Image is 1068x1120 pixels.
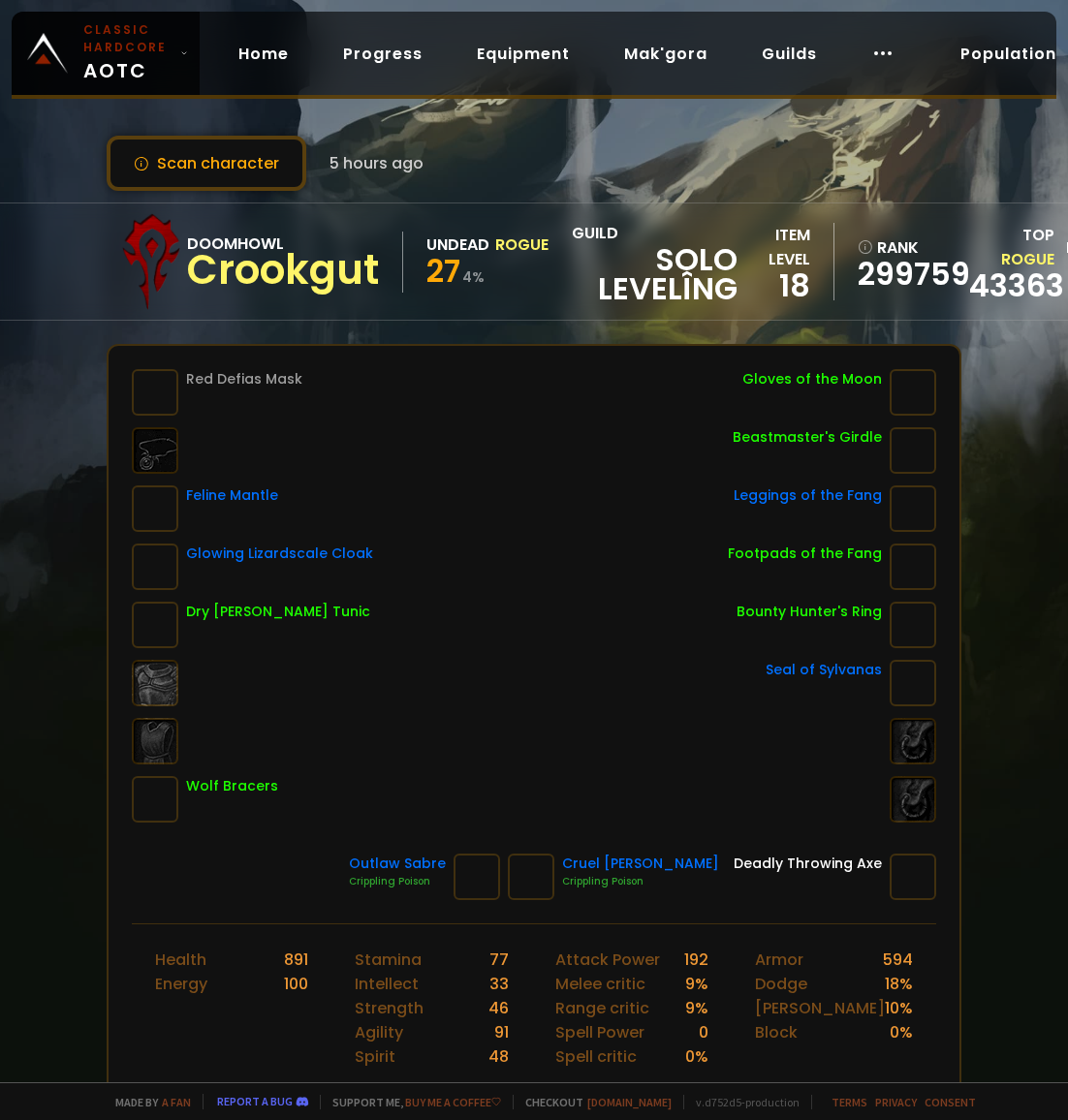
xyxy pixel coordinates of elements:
div: 100 [284,972,308,996]
div: 9 % [685,996,708,1020]
div: 46 [488,996,509,1020]
div: 18 % [885,972,913,996]
div: Strength [355,996,424,1020]
div: Glowing Lizardscale Cloak [186,544,373,564]
div: Crippling Poison [349,874,446,889]
a: [DOMAIN_NAME] [587,1095,672,1109]
span: Solo Levelîng [572,245,738,303]
a: Progress [328,34,438,74]
div: 33 [489,972,509,996]
span: AOTC [83,21,173,85]
img: item-4794 [132,776,178,823]
div: Gloves of the Moon [742,369,882,389]
div: Range critic [555,996,649,1020]
div: Spell Power [555,1020,644,1044]
div: Agility [355,1020,403,1044]
button: Scan character [107,136,306,191]
a: 43363 [969,264,1064,307]
img: item-6449 [132,544,178,590]
div: Intellect [355,972,419,996]
div: Feline Mantle [186,485,278,506]
img: item-5351 [890,602,936,648]
span: Rogue [1001,248,1054,270]
a: a fan [162,1095,191,1109]
span: Checkout [513,1095,672,1109]
div: 48 [488,1044,509,1069]
div: Rogue [495,233,549,257]
div: [PERSON_NAME] [755,996,885,1020]
div: 0 [699,1020,708,1044]
div: Block [755,1020,798,1044]
img: item-5355 [890,427,936,474]
img: item-5191 [508,854,554,900]
div: Dodge [755,972,807,996]
div: Top [969,223,1054,271]
div: Seal of Sylvanas [766,660,882,680]
div: Spirit [355,1044,395,1069]
img: item-6414 [890,660,936,706]
div: 18 [738,271,809,300]
div: 9 % [685,972,708,996]
div: 10 % [885,996,913,1020]
span: Support me, [320,1095,501,1109]
div: guild [572,221,738,303]
div: 891 [284,948,308,972]
img: item-5317 [132,602,178,648]
div: Crookgut [187,256,379,285]
img: item-16886 [454,854,500,900]
div: 0 % [685,1044,708,1069]
small: Classic Hardcore [83,21,173,56]
a: Report a bug [217,1094,293,1108]
a: 299759 [858,260,958,289]
span: 27 [426,249,460,293]
div: Stamina [355,948,422,972]
img: item-10411 [890,544,936,590]
a: Home [223,34,304,74]
div: Cruel [PERSON_NAME] [562,854,719,874]
div: Footpads of the Fang [728,544,882,564]
a: Guilds [746,34,832,74]
div: Crippling Poison [562,874,719,889]
span: v. d752d5 - production [683,1095,800,1109]
div: Beastmaster's Girdle [733,427,882,448]
div: Attack Power [555,948,660,972]
div: Energy [155,972,207,996]
div: Bounty Hunter's Ring [737,602,882,622]
div: rank [858,235,958,260]
div: Spell critic [555,1044,637,1069]
div: Melee critic [555,972,645,996]
div: 0 % [890,1020,913,1044]
a: Equipment [461,34,585,74]
div: Doomhowl [187,232,379,256]
div: Dry [PERSON_NAME] Tunic [186,602,370,622]
div: 91 [494,1020,509,1044]
a: Classic HardcoreAOTC [12,12,200,95]
img: item-10410 [890,485,936,532]
div: Red Defias Mask [186,369,302,389]
a: Mak'gora [609,34,723,74]
img: item-3137 [890,854,936,900]
div: item level [738,223,809,271]
img: item-3748 [132,485,178,532]
a: Consent [925,1095,976,1109]
span: Made by [104,1095,191,1109]
div: 77 [489,948,509,972]
div: Deadly Throwing Axe [734,854,882,874]
div: Undead [426,233,489,257]
div: Wolf Bracers [186,776,278,796]
img: item-5299 [890,369,936,416]
a: Privacy [875,1095,917,1109]
div: Armor [755,948,803,972]
small: 4 % [462,267,485,287]
div: 192 [684,948,708,972]
div: 594 [883,948,913,972]
a: Buy me a coffee [405,1095,501,1109]
a: Terms [832,1095,867,1109]
span: 5 hours ago [330,151,424,175]
div: Outlaw Sabre [349,854,446,874]
div: Health [155,948,206,972]
img: item-7997 [132,369,178,416]
div: Leggings of the Fang [734,485,882,506]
